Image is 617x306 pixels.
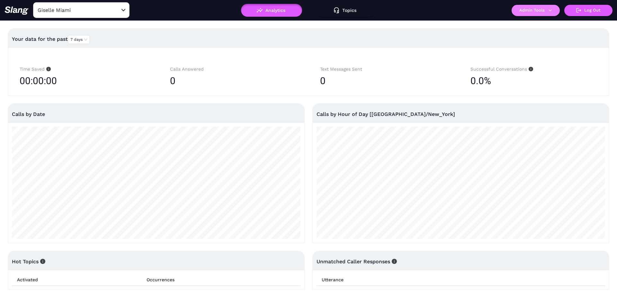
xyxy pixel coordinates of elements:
span: 0 [170,75,175,86]
span: Time Saved [20,66,51,72]
div: Calls by Date [12,104,300,125]
th: Activated [12,274,141,286]
span: Unmatched Caller Responses [317,258,397,265]
span: info-circle [527,67,533,71]
div: Text Messages Sent [320,66,447,73]
div: Calls Answered [170,66,297,73]
button: Admin Tools [512,5,560,16]
span: info-circle [390,259,397,264]
span: 00:00:00 [20,73,57,89]
span: Hot Topics [12,258,45,265]
th: Occurrences [141,274,300,286]
button: Topics [315,4,376,17]
span: info-circle [45,67,51,71]
span: Successful Conversations [470,66,533,72]
a: Analytics [241,8,302,12]
span: 0 [320,75,326,86]
button: Log Out [564,5,613,16]
button: Open [120,6,127,14]
th: Utterance [317,274,605,286]
span: 7 days [70,35,87,44]
span: info-circle [39,259,45,264]
img: 623511267c55cb56e2f2a487_logo2.png [4,6,29,15]
span: 0.0% [470,73,491,89]
div: Your data for the past [12,31,605,47]
div: Calls by Hour of Day [[GEOGRAPHIC_DATA]/New_York] [317,104,605,125]
button: Analytics [241,4,302,17]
